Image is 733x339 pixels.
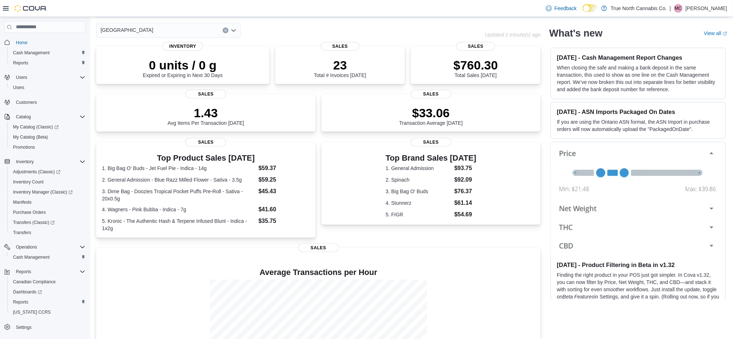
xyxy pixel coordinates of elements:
span: Washington CCRS [10,308,85,317]
a: Inventory Manager (Classic) [10,188,76,196]
button: Users [7,82,88,93]
button: Purchase Orders [7,207,88,217]
span: Reports [10,298,85,306]
span: Sales [411,90,451,98]
div: Avg Items Per Transaction [DATE] [167,106,244,126]
span: Sales [456,42,495,51]
a: My Catalog (Beta) [10,133,51,141]
span: MC [675,4,682,13]
h3: [DATE] - ASN Imports Packaged On Dates [557,108,720,115]
p: When closing the safe and making a bank deposit in the same transaction, this used to show as one... [557,64,720,93]
button: Home [1,37,88,48]
dd: $59.25 [259,175,310,184]
button: Settings [1,322,88,332]
span: Settings [16,325,31,330]
button: Canadian Compliance [7,277,88,287]
button: Inventory Count [7,177,88,187]
dt: 2. Spinach [386,176,452,183]
a: Cash Management [10,253,52,262]
dt: 1. Big Bag O' Buds - Jet Fuel Pie - Indica - 14g [102,165,256,172]
span: Reports [13,60,28,66]
button: Reports [7,297,88,307]
p: 23 [314,58,366,72]
a: Adjustments (Classic) [10,168,63,176]
a: Adjustments (Classic) [7,167,88,177]
button: Reports [7,58,88,68]
span: Inventory Count [10,178,85,186]
span: My Catalog (Classic) [10,123,85,131]
button: Operations [1,242,88,252]
p: 1.43 [167,106,244,120]
span: Adjustments (Classic) [10,168,85,176]
span: Feedback [555,5,577,12]
span: Sales [186,90,226,98]
span: Transfers [10,228,85,237]
span: Sales [321,42,360,51]
h2: What's new [549,27,602,39]
span: Sales [186,138,226,147]
button: Cash Management [7,48,88,58]
h3: Top Brand Sales [DATE] [386,154,477,162]
dd: $61.14 [455,199,477,207]
span: Catalog [16,114,31,120]
button: Transfers [7,228,88,238]
dt: 5. FIGR [386,211,452,218]
a: My Catalog (Classic) [10,123,61,131]
div: Transaction Average [DATE] [399,106,463,126]
h4: Average Transactions per Hour [102,268,535,277]
span: Dashboards [13,289,42,295]
span: [US_STATE] CCRS [13,309,51,315]
span: Home [13,38,85,47]
span: Canadian Compliance [13,279,56,285]
p: Updated 1 minute(s) ago [485,32,541,38]
span: Home [16,40,27,46]
span: Settings [13,322,85,331]
span: Customers [13,98,85,107]
a: Manifests [10,198,34,207]
a: Purchase Orders [10,208,49,217]
button: Catalog [13,113,34,121]
dd: $93.75 [455,164,477,173]
p: Finding the right product in your POS just got simpler. In Cova v1.32, you can now filter by Pric... [557,271,720,308]
p: If you are using the Ontario ASN format, the ASN Import in purchase orders will now automatically... [557,118,720,133]
span: Sales [298,243,339,252]
h3: [DATE] - Product Filtering in Beta in v1.32 [557,261,720,268]
dt: 1. General Admission [386,165,452,172]
button: My Catalog (Beta) [7,132,88,142]
button: Reports [13,267,34,276]
span: Manifests [13,199,31,205]
div: Total # Invoices [DATE] [314,58,366,78]
span: Promotions [13,144,35,150]
a: My Catalog (Classic) [7,122,88,132]
div: Expired or Expiring in Next 30 Days [143,58,223,78]
p: $760.30 [453,58,498,72]
span: Reports [13,299,28,305]
button: [US_STATE] CCRS [7,307,88,317]
span: Inventory Manager (Classic) [13,189,73,195]
button: Manifests [7,197,88,207]
p: [PERSON_NAME] [686,4,727,13]
img: Cova [14,5,47,12]
span: Purchase Orders [10,208,85,217]
em: Beta Features [563,294,595,300]
dd: $59.37 [259,164,310,173]
dd: $45.43 [259,187,310,196]
span: Users [10,83,85,92]
span: Inventory Manager (Classic) [10,188,85,196]
button: Inventory [13,157,37,166]
span: Cash Management [13,254,50,260]
span: Inventory [16,159,34,165]
dt: 2. General Admission - Blue Razz Milled Flower - Sativa - 3.5g [102,176,256,183]
span: Users [16,75,27,80]
span: Cash Management [13,50,50,56]
input: Dark Mode [583,4,598,12]
span: My Catalog (Beta) [13,134,48,140]
a: Users [10,83,27,92]
span: Canadian Compliance [10,277,85,286]
div: Total Sales [DATE] [453,58,498,78]
span: Operations [13,243,85,251]
a: Inventory Count [10,178,47,186]
a: [US_STATE] CCRS [10,308,54,317]
dt: 3. Big Bag O' Buds [386,188,452,195]
div: Matthew Cross [674,4,683,13]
